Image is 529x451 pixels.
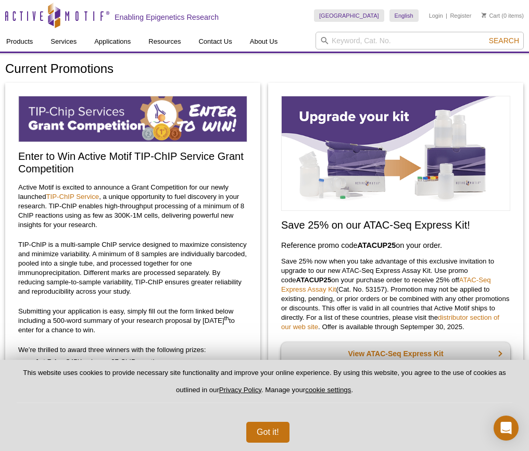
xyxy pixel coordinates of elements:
[281,239,510,252] h3: Reference promo code on your order.
[305,386,351,394] button: cookie settings
[88,32,137,52] a: Applications
[296,276,332,284] strong: ATACUP25
[35,357,237,367] li: $45K value → 37 ChIP reactions
[446,9,447,22] li: |
[489,36,519,45] span: Search
[314,9,384,22] a: [GEOGRAPHIC_DATA]
[316,32,524,49] input: Keyword, Cat. No.
[192,32,238,52] a: Contact Us
[482,12,486,18] img: Your Cart
[18,307,247,335] p: Submitting your application is easy, simply fill out the form linked below including a 500-word s...
[281,342,510,365] a: View ATAC-Seq Express Kit
[482,12,500,19] a: Cart
[115,12,219,22] h2: Enabling Epigenetics Research
[5,62,524,77] h1: Current Promotions
[494,416,519,441] div: Open Intercom Messenger
[486,36,522,45] button: Search
[142,32,187,52] a: Resources
[18,345,247,355] p: We’re thrilled to award three winners with the following prizes:
[357,241,396,249] strong: ATACUP25
[281,219,510,231] h2: Save 25% on our ATAC-Seq Express Kit!
[219,386,261,394] a: Privacy Policy
[18,150,247,175] h2: Enter to Win Active Motif TIP-ChIP Service Grant Competition
[244,32,284,52] a: About Us
[224,315,229,321] sup: th
[44,32,83,52] a: Services
[35,358,66,366] strong: 1st Prize:
[450,12,471,19] a: Register
[482,9,524,22] li: (0 items)
[246,422,289,443] button: Got it!
[281,257,510,332] p: Save 25% now when you take advantage of this exclusive invitation to upgrade to our new ATAC-Seq ...
[389,9,419,22] a: English
[46,193,99,201] a: TIP-ChIP Service
[18,183,247,230] p: Active Motif is excited to announce a Grant Competition for our newly launched , a unique opportu...
[18,96,247,142] img: TIP-ChIP Service Grant Competition
[281,96,510,211] img: Save on ATAC-Seq Express Assay Kit
[17,368,512,403] p: This website uses cookies to provide necessary site functionality and improve your online experie...
[429,12,443,19] a: Login
[18,240,247,296] p: TIP-ChIP is a multi-sample ChIP service designed to maximize consistency and minimize variability...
